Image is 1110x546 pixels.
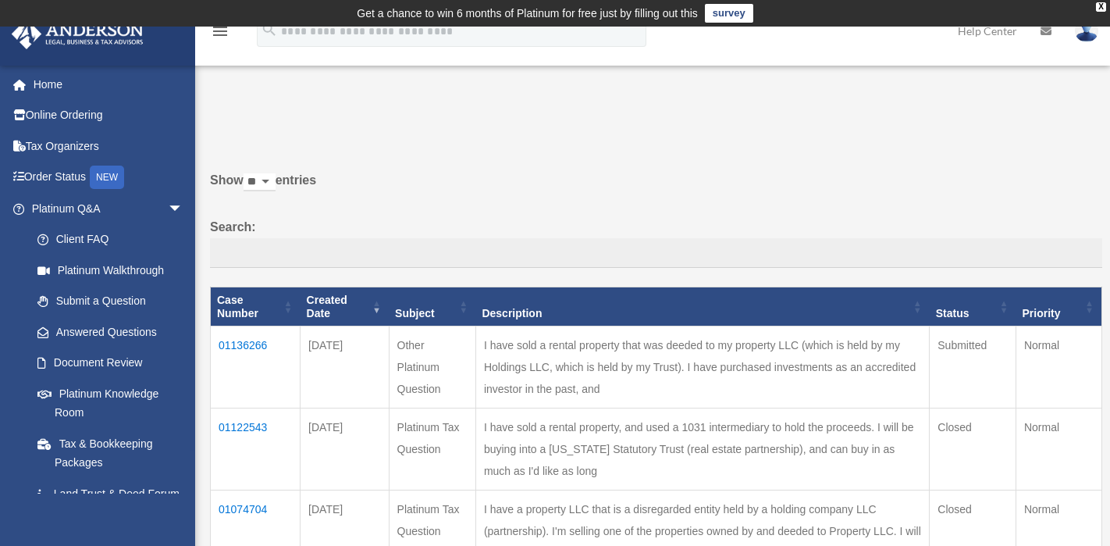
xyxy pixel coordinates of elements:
[22,255,199,286] a: Platinum Walkthrough
[11,100,207,131] a: Online Ordering
[210,238,1102,268] input: Search:
[705,4,753,23] a: survey
[301,409,389,491] td: [DATE]
[357,4,698,23] div: Get a chance to win 6 months of Platinum for free just by filling out this
[11,69,207,100] a: Home
[90,166,124,189] div: NEW
[11,193,199,224] a: Platinum Q&Aarrow_drop_down
[7,19,148,49] img: Anderson Advisors Platinum Portal
[11,162,207,194] a: Order StatusNEW
[211,27,229,41] a: menu
[301,287,389,327] th: Created Date: activate to sort column ascending
[475,287,929,327] th: Description: activate to sort column ascending
[1016,327,1101,409] td: Normal
[211,22,229,41] i: menu
[22,316,191,348] a: Answered Questions
[22,478,199,509] a: Land Trust & Deed Forum
[1016,287,1101,327] th: Priority: activate to sort column ascending
[22,286,199,317] a: Submit a Question
[930,327,1016,409] td: Submitted
[210,170,1102,207] label: Show entries
[211,327,301,409] td: 01136266
[301,327,389,409] td: [DATE]
[211,287,301,327] th: Case Number: activate to sort column ascending
[22,224,199,255] a: Client FAQ
[1075,20,1098,42] img: User Pic
[22,348,199,379] a: Document Review
[389,287,475,327] th: Subject: activate to sort column ascending
[475,327,929,409] td: I have sold a rental property that was deeded to my property LLC (which is held by my Holdings LL...
[1016,409,1101,491] td: Normal
[244,173,276,191] select: Showentries
[1096,2,1106,12] div: close
[930,287,1016,327] th: Status: activate to sort column ascending
[389,327,475,409] td: Other Platinum Question
[261,21,278,38] i: search
[11,130,207,162] a: Tax Organizers
[22,378,199,428] a: Platinum Knowledge Room
[22,428,199,478] a: Tax & Bookkeeping Packages
[389,409,475,491] td: Platinum Tax Question
[210,216,1102,268] label: Search:
[475,409,929,491] td: I have sold a rental property, and used a 1031 intermediary to hold the proceeds. I will be buyin...
[211,409,301,491] td: 01122543
[168,193,199,225] span: arrow_drop_down
[930,409,1016,491] td: Closed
